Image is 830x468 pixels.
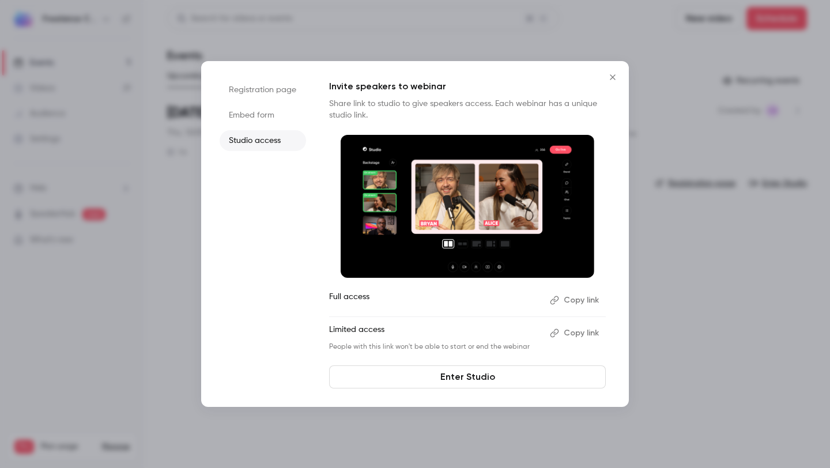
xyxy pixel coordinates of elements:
li: Studio access [220,130,306,151]
button: Copy link [545,291,606,310]
li: Embed form [220,105,306,126]
button: Close [601,66,624,89]
button: Copy link [545,324,606,342]
p: Share link to studio to give speakers access. Each webinar has a unique studio link. [329,98,606,121]
p: Full access [329,291,541,310]
img: Invite speakers to webinar [341,135,594,278]
p: Limited access [329,324,541,342]
p: People with this link won't be able to start or end the webinar [329,342,541,352]
p: Invite speakers to webinar [329,80,606,93]
li: Registration page [220,80,306,100]
a: Enter Studio [329,365,606,388]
